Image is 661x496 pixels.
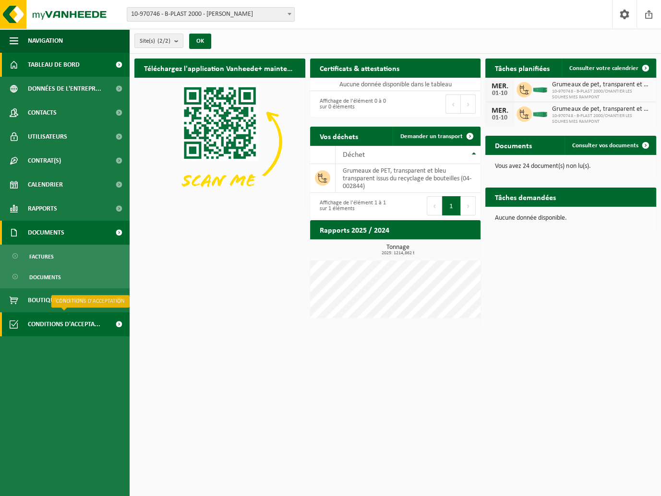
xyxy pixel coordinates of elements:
[490,107,509,115] div: MER.
[562,59,655,78] a: Consulter votre calendrier
[28,29,63,53] span: Navigation
[28,312,100,336] span: Conditions d'accepta...
[28,53,80,77] span: Tableau de bord
[532,84,548,93] img: HK-XC-20-GN-00
[315,94,391,115] div: Affichage de l'élément 0 à 0 sur 0 éléments
[393,127,480,146] a: Demander un transport
[134,78,305,206] img: Download de VHEPlus App
[189,34,211,49] button: OK
[28,288,85,312] span: Boutique en ligne
[552,81,651,89] span: Grumeaux de pet, transparent et bleu transparent issus du recyclage de bouteille...
[28,101,57,125] span: Contacts
[485,188,565,206] h2: Tâches demandées
[28,77,101,101] span: Données de l'entrepr...
[397,239,480,258] a: Consulter les rapports
[532,109,548,118] img: HK-XC-20-GN-00
[461,196,476,215] button: Next
[310,59,409,77] h2: Certificats & attestations
[552,89,651,100] span: 10-970748 - B-PLAST 2000/CHANTIER LES SOUHESMES RAMPONT
[490,115,509,121] div: 01-10
[310,220,399,239] h2: Rapports 2025 / 2024
[134,34,183,48] button: Site(s)(2/2)
[565,136,655,155] a: Consulter vos documents
[28,197,57,221] span: Rapports
[2,247,127,265] a: Factures
[490,90,509,97] div: 01-10
[29,248,54,266] span: Factures
[490,83,509,90] div: MER.
[572,142,638,149] span: Consulter vos documents
[495,163,647,170] p: Vous avez 24 document(s) non lu(s).
[315,251,481,256] span: 2025: 1214,862 t
[427,196,442,215] button: Previous
[552,113,651,125] span: 10-970748 - B-PLAST 2000/CHANTIER LES SOUHESMES RAMPONT
[336,164,481,193] td: Grumeaux de PET, transparent et bleu transparent issus du recyclage de bouteilles (04-002844)
[134,59,305,77] h2: Téléchargez l'application Vanheede+ maintenant!
[310,78,481,91] td: Aucune donnée disponible dans le tableau
[552,106,651,113] span: Grumeaux de pet, transparent et bleu transparent issus du recyclage de bouteille...
[28,173,63,197] span: Calendrier
[485,136,541,154] h2: Documents
[485,59,559,77] h2: Tâches planifiées
[315,244,481,256] h3: Tonnage
[127,8,294,21] span: 10-970746 - B-PLAST 2000 - Aurich
[461,94,476,114] button: Next
[400,133,463,140] span: Demander un transport
[28,125,67,149] span: Utilisateurs
[442,196,461,215] button: 1
[140,34,170,48] span: Site(s)
[445,94,461,114] button: Previous
[28,149,61,173] span: Contrat(s)
[29,268,61,286] span: Documents
[157,38,170,44] count: (2/2)
[28,221,64,245] span: Documents
[2,268,127,286] a: Documents
[495,215,647,222] p: Aucune donnée disponible.
[310,127,368,145] h2: Vos déchets
[315,195,391,216] div: Affichage de l'élément 1 à 1 sur 1 éléments
[569,65,638,71] span: Consulter votre calendrier
[127,7,295,22] span: 10-970746 - B-PLAST 2000 - Aurich
[343,151,365,159] span: Déchet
